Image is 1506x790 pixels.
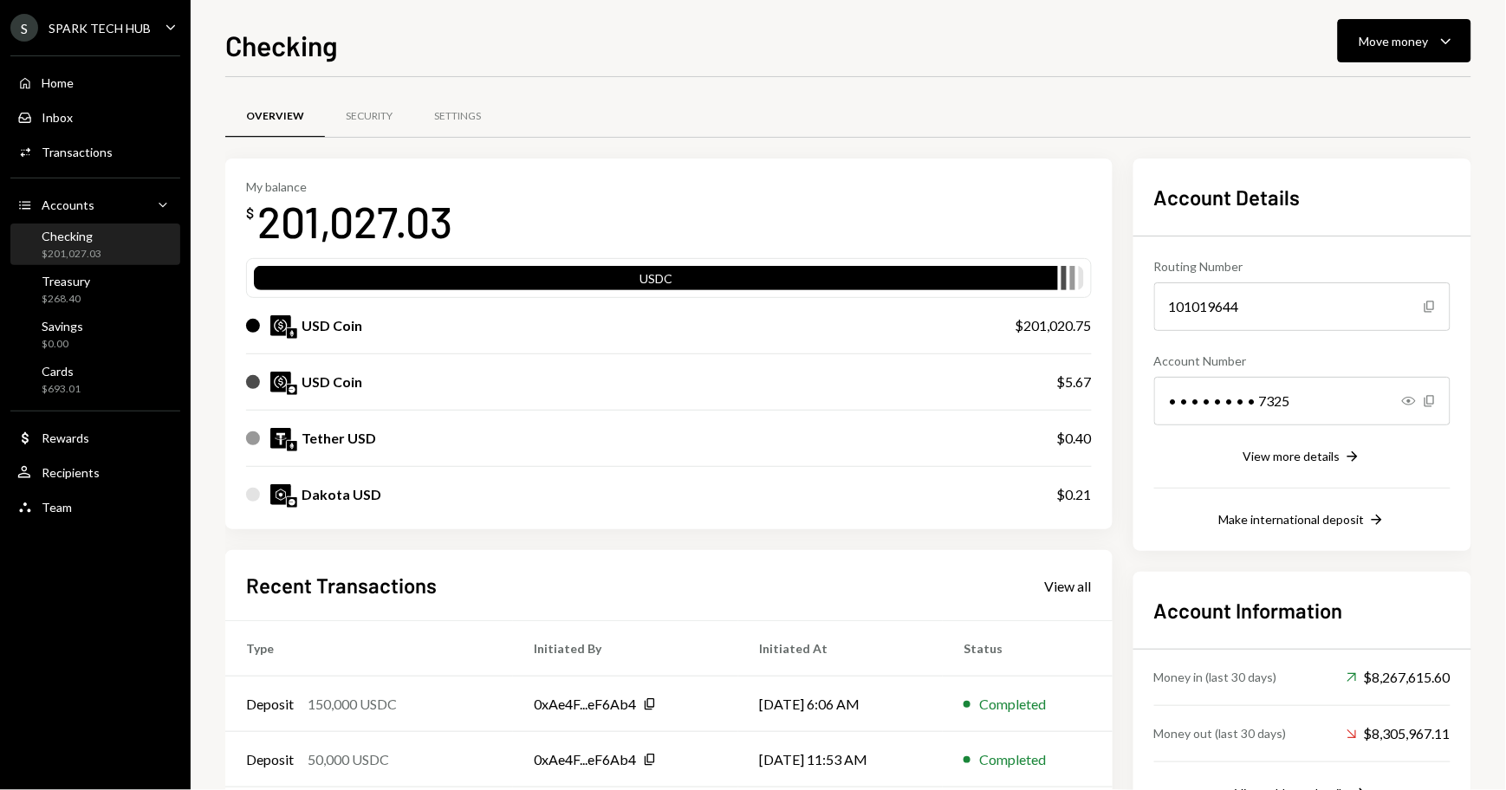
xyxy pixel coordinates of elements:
div: $0.00 [42,337,83,352]
h2: Recent Transactions [246,571,437,599]
div: Make international deposit [1219,512,1365,527]
div: View more details [1243,449,1340,463]
div: $201,020.75 [1016,315,1092,336]
a: Rewards [10,422,180,453]
a: View all [1045,576,1092,595]
div: Inbox [42,110,73,125]
div: • • • • • • • • 7325 [1154,377,1451,425]
button: View more details [1243,448,1361,467]
div: Recipients [42,465,100,480]
div: Rewards [42,431,89,445]
img: USDT [270,428,291,449]
img: ethereum-mainnet [287,328,297,339]
h2: Account Information [1154,596,1451,625]
div: Deposit [246,749,294,770]
a: Checking$201,027.03 [10,223,180,265]
th: Type [225,621,513,677]
div: USD Coin [302,315,362,336]
div: Cards [42,364,81,379]
img: DKUSD [270,484,291,505]
th: Status [943,621,1113,677]
a: Accounts [10,189,180,220]
h2: Account Details [1154,183,1451,211]
th: Initiated By [513,621,738,677]
a: Team [10,491,180,522]
a: Recipients [10,457,180,488]
div: $8,305,967.11 [1347,723,1451,744]
td: [DATE] 11:53 AM [738,732,944,787]
div: SPARK TECH HUB [49,21,151,36]
div: $0.21 [1057,484,1092,505]
div: $8,267,615.60 [1347,667,1451,688]
div: Money out (last 30 days) [1154,724,1287,742]
div: Settings [434,109,481,124]
a: Overview [225,94,325,139]
div: Dakota USD [302,484,381,505]
div: Accounts [42,197,94,212]
div: $0.40 [1057,428,1092,449]
div: Routing Number [1154,257,1451,275]
a: Inbox [10,101,180,133]
img: base-mainnet [287,385,297,395]
div: S [10,14,38,42]
div: 0xAe4F...eF6Ab4 [534,749,636,770]
div: View all [1045,578,1092,595]
div: 0xAe4F...eF6Ab4 [534,694,636,715]
div: 150,000 USDC [308,694,397,715]
img: ethereum-mainnet [287,441,297,451]
a: Transactions [10,136,180,167]
button: Move money [1338,19,1471,62]
div: 101019644 [1154,282,1451,331]
div: 201,027.03 [257,194,452,249]
div: Team [42,500,72,515]
div: Treasury [42,274,90,288]
div: Deposit [246,694,294,715]
img: USDC [270,372,291,392]
a: Cards$693.01 [10,359,180,400]
div: Security [346,109,393,124]
a: Home [10,67,180,98]
a: Security [325,94,413,139]
div: Tether USD [302,428,376,449]
h1: Checking [225,28,338,62]
div: Account Number [1154,352,1451,370]
div: USDC [254,269,1058,294]
td: [DATE] 6:06 AM [738,677,944,732]
button: Make international deposit [1219,511,1386,530]
div: 50,000 USDC [308,749,389,770]
div: $ [246,204,254,222]
div: $5.67 [1057,372,1092,392]
div: Checking [42,229,101,243]
div: Money in (last 30 days) [1154,668,1277,686]
img: base-mainnet [287,497,297,508]
div: Completed [979,694,1046,715]
div: USD Coin [302,372,362,392]
div: Home [42,75,74,90]
div: $201,027.03 [42,247,101,262]
div: Move money [1360,32,1429,50]
div: Transactions [42,145,113,159]
a: Savings$0.00 [10,314,180,355]
div: My balance [246,179,452,194]
div: $693.01 [42,382,81,397]
div: Overview [246,109,304,124]
th: Initiated At [738,621,944,677]
img: USDC [270,315,291,336]
a: Treasury$268.40 [10,269,180,310]
div: $268.40 [42,292,90,307]
div: Savings [42,319,83,333]
div: Completed [979,749,1046,770]
a: Settings [413,94,502,139]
